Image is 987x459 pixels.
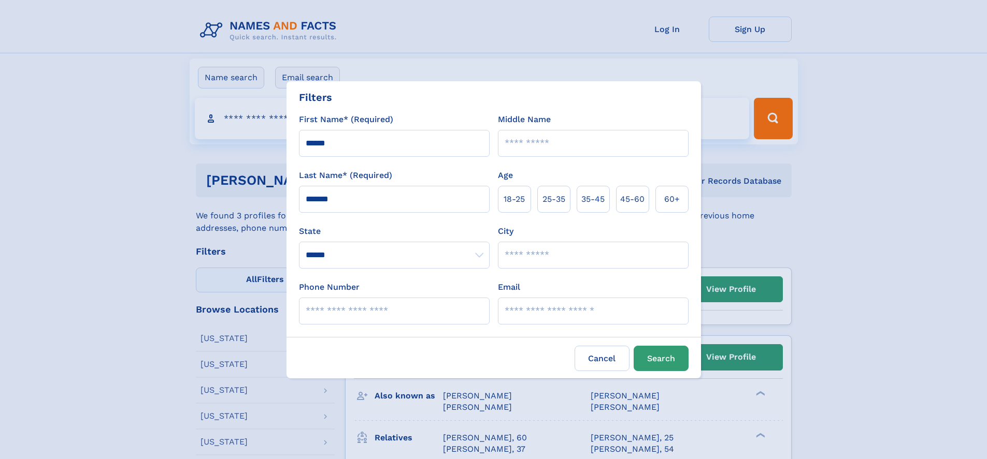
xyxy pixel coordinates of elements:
span: 18‑25 [504,193,525,205]
label: Last Name* (Required) [299,169,392,182]
label: City [498,225,513,238]
label: State [299,225,490,238]
label: Phone Number [299,281,360,293]
label: Email [498,281,520,293]
label: First Name* (Required) [299,113,393,126]
button: Search [634,346,689,371]
label: Cancel [575,346,630,371]
span: 25‑35 [542,193,565,205]
label: Middle Name [498,113,551,126]
label: Age [498,169,513,182]
span: 60+ [664,193,680,205]
div: Filters [299,90,332,105]
span: 35‑45 [581,193,605,205]
span: 45‑60 [620,193,645,205]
